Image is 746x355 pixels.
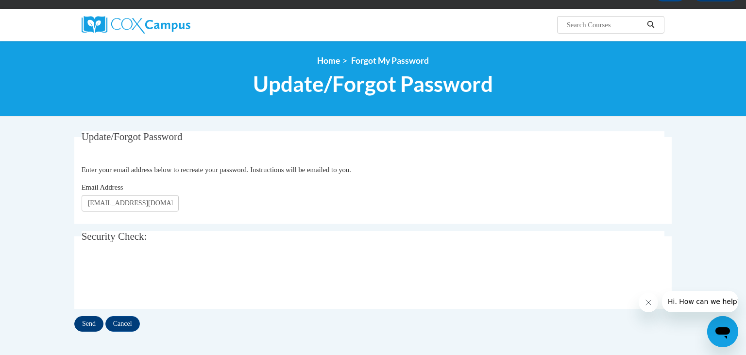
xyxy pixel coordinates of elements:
iframe: Close message [639,293,658,312]
span: Email Address [82,183,123,191]
button: Search [644,19,658,31]
input: Search Courses [566,19,644,31]
input: Send [74,316,103,332]
a: Cox Campus [82,16,266,34]
span: Enter your email address below to recreate your password. Instructions will be emailed to you. [82,166,351,174]
input: Email [82,195,179,212]
span: Hi. How can we help? [6,7,79,15]
iframe: Message from company [662,291,738,312]
span: Security Check: [82,231,147,242]
span: Update/Forgot Password [253,71,493,97]
iframe: Button to launch messaging window [707,316,738,347]
img: Cox Campus [82,16,190,34]
span: Forgot My Password [351,55,429,66]
iframe: reCAPTCHA [82,259,229,297]
input: Cancel [105,316,140,332]
a: Home [317,55,340,66]
span: Update/Forgot Password [82,131,183,142]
